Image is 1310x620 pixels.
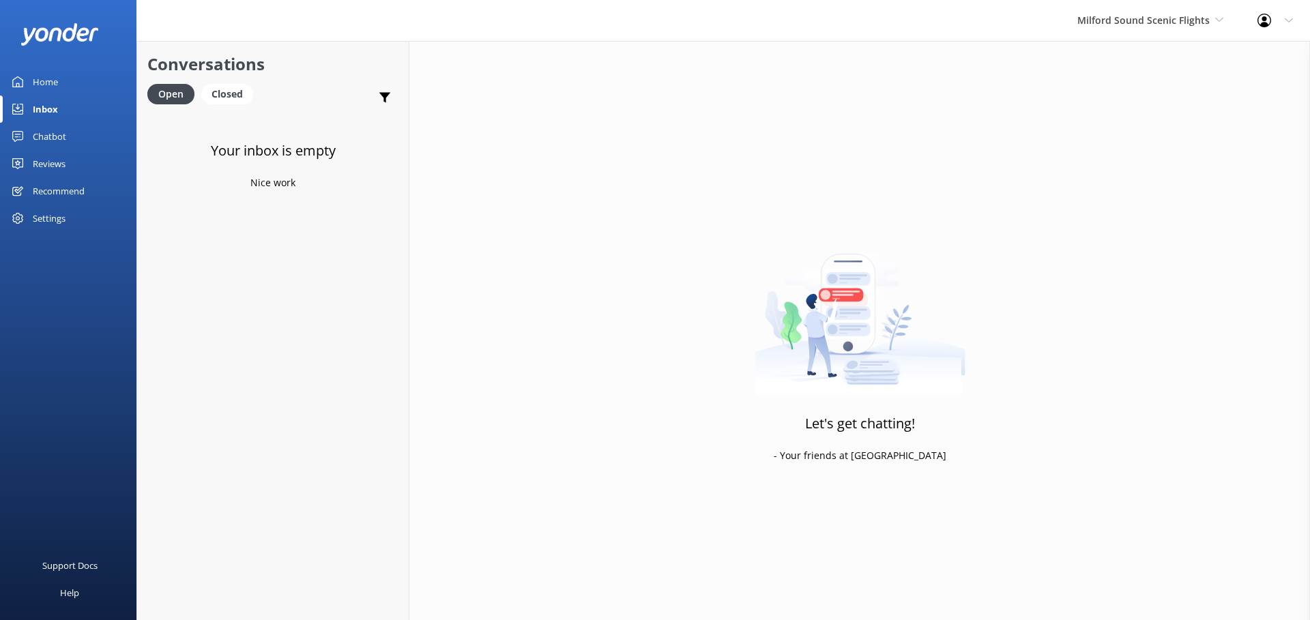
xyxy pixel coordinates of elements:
[60,579,79,606] div: Help
[33,205,65,232] div: Settings
[20,23,99,46] img: yonder-white-logo.png
[33,150,65,177] div: Reviews
[33,123,66,150] div: Chatbot
[201,84,253,104] div: Closed
[33,95,58,123] div: Inbox
[33,68,58,95] div: Home
[211,140,336,162] h3: Your inbox is empty
[147,86,201,101] a: Open
[250,175,295,190] p: Nice work
[147,51,398,77] h2: Conversations
[1077,14,1210,27] span: Milford Sound Scenic Flights
[201,86,260,101] a: Closed
[755,225,965,396] img: artwork of a man stealing a conversation from at giant smartphone
[147,84,194,104] div: Open
[42,552,98,579] div: Support Docs
[774,448,946,463] p: - Your friends at [GEOGRAPHIC_DATA]
[33,177,85,205] div: Recommend
[805,413,915,434] h3: Let's get chatting!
